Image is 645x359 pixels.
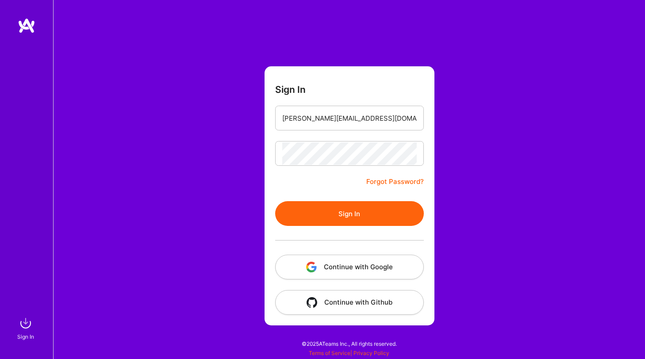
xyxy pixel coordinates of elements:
[17,314,35,332] img: sign in
[18,18,35,34] img: logo
[275,84,306,95] h3: Sign In
[275,290,424,315] button: Continue with Github
[19,314,35,341] a: sign inSign In
[282,107,417,130] input: Email...
[353,350,389,356] a: Privacy Policy
[17,332,34,341] div: Sign In
[309,350,350,356] a: Terms of Service
[275,255,424,279] button: Continue with Google
[53,332,645,355] div: © 2025 ATeams Inc., All rights reserved.
[275,201,424,226] button: Sign In
[306,262,317,272] img: icon
[309,350,389,356] span: |
[307,297,317,308] img: icon
[366,176,424,187] a: Forgot Password?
